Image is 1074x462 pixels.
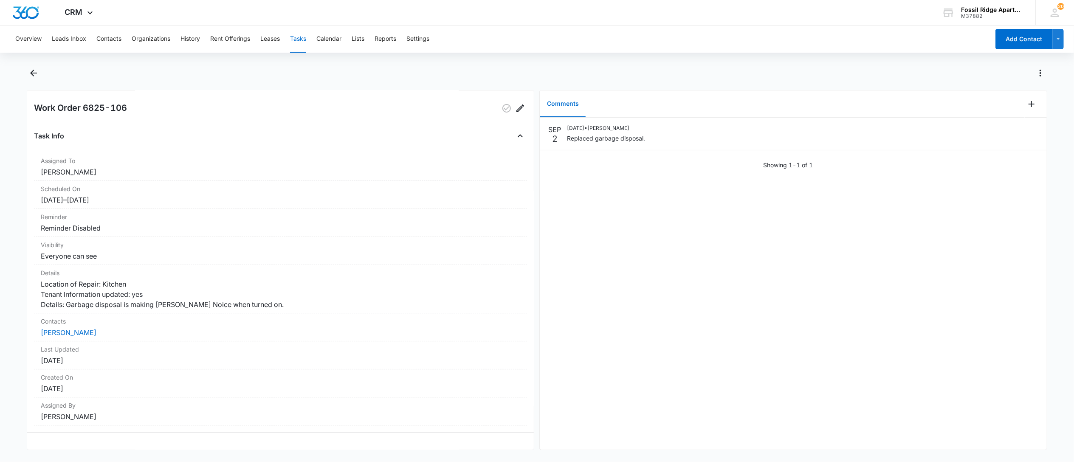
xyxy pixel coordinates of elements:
a: [PERSON_NAME] [41,328,96,337]
button: Settings [406,25,429,53]
dt: Assigned By [41,401,520,410]
h2: Work Order 6825-106 [34,101,127,115]
h4: Task Info [34,131,64,141]
p: 2 [552,135,558,143]
div: Last Updated[DATE] [34,341,527,369]
span: CRM [65,8,83,17]
div: account id [961,13,1023,19]
dt: Contacts [41,317,520,326]
div: DetailsLocation of Repair: Kitchen Tenant Information updated: yes Details: Garbage disposal is m... [34,265,527,313]
div: Assigned To[PERSON_NAME] [34,153,527,181]
button: Calendar [316,25,341,53]
button: Actions [1034,66,1047,80]
button: Contacts [96,25,121,53]
dd: [DATE] [41,383,520,394]
button: Edit [513,101,527,115]
div: Assigned By[PERSON_NAME] [34,397,527,425]
dd: Location of Repair: Kitchen Tenant Information updated: yes Details: Garbage disposal is making [... [41,279,520,310]
dd: [DATE] [41,355,520,366]
button: Organizations [132,25,170,53]
dd: Reminder Disabled [41,223,520,233]
button: Reports [375,25,396,53]
button: Overview [15,25,42,53]
button: History [180,25,200,53]
div: VisibilityEveryone can see [34,237,527,265]
dd: [PERSON_NAME] [41,411,520,422]
dd: [DATE] – [DATE] [41,195,520,205]
div: notifications count [1057,3,1064,10]
dd: [PERSON_NAME] [41,167,520,177]
button: Add Contact [995,29,1053,49]
dt: Reminder [41,212,520,221]
p: [DATE] • [PERSON_NAME] [567,124,645,132]
dd: Everyone can see [41,251,520,261]
button: Leases [260,25,280,53]
p: SEP [548,124,561,135]
dt: Assigned To [41,156,520,165]
dt: Details [41,268,520,277]
div: Created On[DATE] [34,369,527,397]
dt: Visibility [41,240,520,249]
dt: Last Updated [41,345,520,354]
div: ReminderReminder Disabled [34,209,527,237]
span: 20 [1057,3,1064,10]
p: Replaced garbage disposal. [567,134,645,143]
p: Showing 1-1 of 1 [764,161,813,169]
div: account name [961,6,1023,13]
dt: Scheduled On [41,184,520,193]
button: Leads Inbox [52,25,86,53]
button: Lists [352,25,364,53]
button: Tasks [290,25,306,53]
button: Back [27,66,40,80]
button: Comments [540,91,586,117]
div: Scheduled On[DATE]–[DATE] [34,181,527,209]
div: Contacts[PERSON_NAME] [34,313,527,341]
dt: Created On [41,373,520,382]
button: Close [513,129,527,143]
button: Add Comment [1025,97,1038,111]
button: Rent Offerings [210,25,250,53]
